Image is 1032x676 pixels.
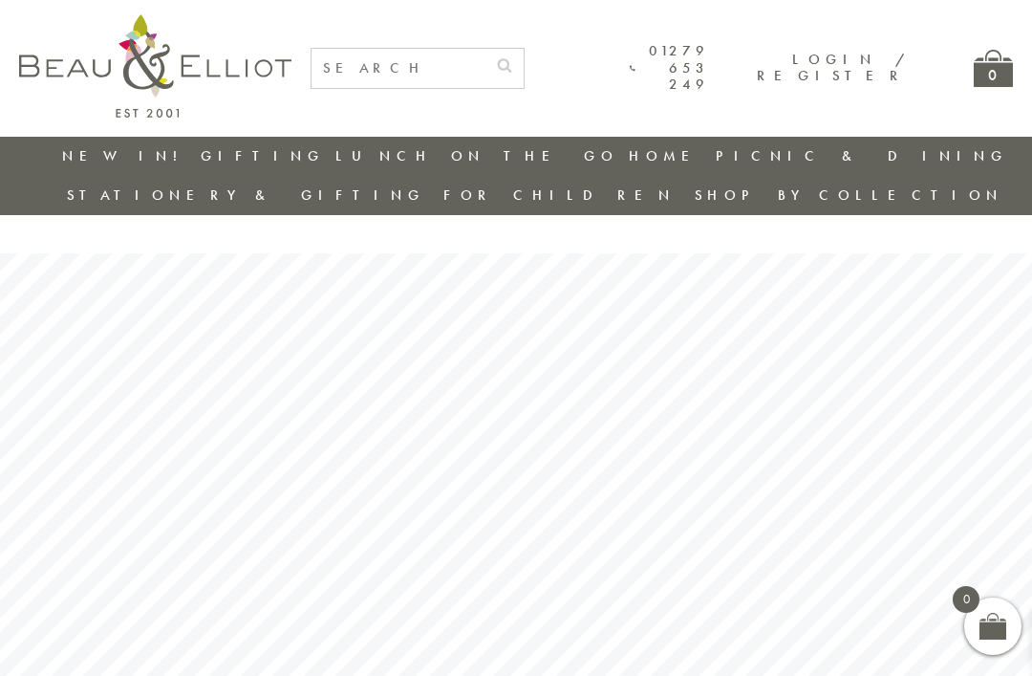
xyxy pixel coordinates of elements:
[201,146,325,165] a: Gifting
[67,185,425,205] a: Stationery & Gifting
[335,146,618,165] a: Lunch On The Go
[695,185,1003,205] a: Shop by collection
[312,49,485,88] input: SEARCH
[62,146,190,165] a: New in!
[19,14,291,118] img: logo
[629,146,705,165] a: Home
[716,146,1008,165] a: Picnic & Dining
[757,50,907,85] a: Login / Register
[443,185,676,205] a: For Children
[974,50,1013,87] a: 0
[630,43,709,93] a: 01279 653 249
[953,586,979,613] span: 0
